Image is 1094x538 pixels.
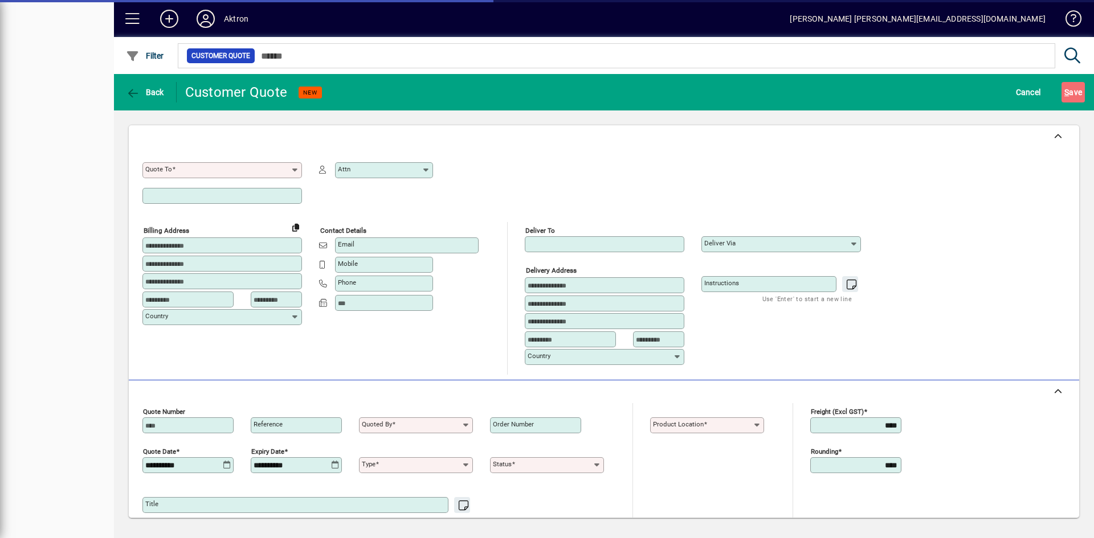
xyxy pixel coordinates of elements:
[254,420,283,428] mat-label: Reference
[143,447,176,455] mat-label: Quote date
[525,227,555,235] mat-label: Deliver To
[126,88,164,97] span: Back
[123,82,167,102] button: Back
[251,447,284,455] mat-label: Expiry date
[303,89,317,96] span: NEW
[811,447,838,455] mat-label: Rounding
[528,352,550,360] mat-label: Country
[1062,82,1085,102] button: Save
[704,279,739,287] mat-label: Instructions
[287,218,305,236] button: Copy to Delivery address
[126,51,164,60] span: Filter
[1016,83,1041,101] span: Cancel
[224,10,248,28] div: Aktron
[145,165,172,173] mat-label: Quote To
[143,407,185,415] mat-label: Quote number
[145,500,158,508] mat-label: Title
[191,50,250,61] span: Customer Quote
[185,83,288,101] div: Customer Quote
[338,165,350,173] mat-label: Attn
[362,420,392,428] mat-label: Quoted by
[338,240,354,248] mat-label: Email
[1064,88,1069,97] span: S
[145,312,168,320] mat-label: Country
[338,260,358,268] mat-label: Mobile
[151,9,187,29] button: Add
[362,460,375,468] mat-label: Type
[762,292,852,305] mat-hint: Use 'Enter' to start a new line
[704,239,736,247] mat-label: Deliver via
[1013,82,1044,102] button: Cancel
[493,420,534,428] mat-label: Order number
[123,46,167,66] button: Filter
[338,278,356,286] mat-label: Phone
[790,10,1046,28] div: [PERSON_NAME] [PERSON_NAME][EMAIL_ADDRESS][DOMAIN_NAME]
[114,82,177,102] app-page-header-button: Back
[374,513,464,526] mat-hint: Use 'Enter' to start a new line
[811,407,864,415] mat-label: Freight (excl GST)
[493,460,512,468] mat-label: Status
[1057,2,1080,39] a: Knowledge Base
[187,9,224,29] button: Profile
[653,420,704,428] mat-label: Product location
[1064,83,1082,101] span: ave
